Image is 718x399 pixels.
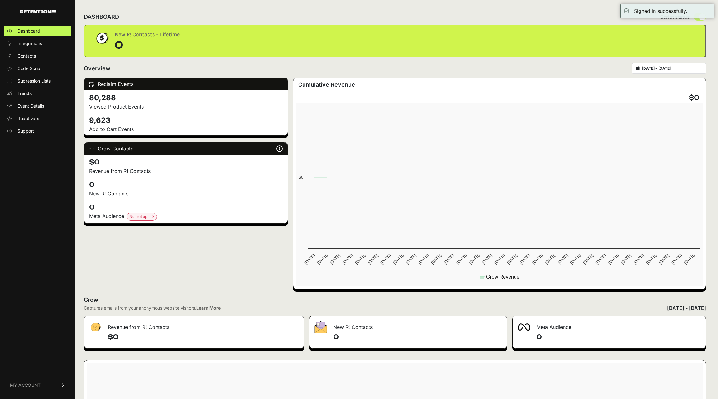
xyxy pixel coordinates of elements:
text: [DATE] [316,253,329,265]
text: [DATE] [493,253,505,265]
div: Captures emails from your anonymous website visitors. [84,305,221,311]
text: [DATE] [506,253,518,265]
text: [DATE] [620,253,632,265]
text: [DATE] [417,253,429,265]
img: fa-dollar-13500eef13a19c4ab2b9ed9ad552e47b0d9fc28b02b83b90ba0e00f96d6372e9.png [89,321,102,333]
text: [DATE] [607,253,620,265]
text: [DATE] [569,253,581,265]
h2: Grow [84,295,706,304]
h4: 0 [536,332,701,342]
div: Reclaim Events [84,78,288,90]
text: [DATE] [392,253,404,265]
img: dollar-coin-05c43ed7efb7bc0c12610022525b4bbbb207c7efeef5aecc26f025e68dcafac9.png [94,30,110,46]
span: Integrations [18,40,42,47]
div: 0 [115,39,180,52]
text: [DATE] [683,253,695,265]
a: Contacts [4,51,71,61]
p: Revenue from R! Contacts [89,167,283,175]
text: Grow Revenue [486,274,520,280]
text: [DATE] [519,253,531,265]
p: Viewed Product Events [89,103,283,110]
a: Reactivate [4,114,71,124]
a: Support [4,126,71,136]
h4: 0 [333,332,502,342]
text: [DATE] [405,253,417,265]
div: [DATE] - [DATE] [667,304,706,312]
text: [DATE] [531,253,544,265]
h4: $0 [89,157,283,167]
text: [DATE] [670,253,683,265]
text: [DATE] [342,253,354,265]
text: [DATE] [481,253,493,265]
div: Meta Audience [89,212,283,221]
a: Event Details [4,101,71,111]
h4: 0 [89,202,283,212]
a: MY ACCOUNT [4,376,71,395]
img: Retention.com [20,10,56,13]
a: Trends [4,88,71,98]
img: fa-envelope-19ae18322b30453b285274b1b8af3d052b27d846a4fbe8435d1a52b978f639a2.png [314,321,327,333]
h2: DASHBOARD [84,13,119,21]
h4: $0 [689,93,700,103]
h4: 9,623 [89,115,283,125]
h4: 0 [89,180,283,190]
span: Supression Lists [18,78,51,84]
text: [DATE] [645,253,657,265]
text: [DATE] [379,253,392,265]
div: New R! Contacts [309,316,507,335]
div: New R! Contacts - Lifetime [115,30,180,39]
span: Support [18,128,34,134]
img: fa-meta-2f981b61bb99beabf952f7030308934f19ce035c18b003e963880cc3fabeebb7.png [518,323,530,331]
h4: $0 [108,332,299,342]
h2: Overview [84,64,110,73]
text: [DATE] [430,253,442,265]
div: Meta Audience [513,316,706,335]
a: Integrations [4,38,71,48]
span: Code Script [18,65,42,72]
text: $0 [299,175,303,179]
span: MY ACCOUNT [10,382,41,388]
span: Reactivate [18,115,39,122]
text: [DATE] [595,253,607,265]
text: [DATE] [557,253,569,265]
text: [DATE] [658,253,670,265]
p: New R! Contacts [89,190,283,197]
text: [DATE] [329,253,341,265]
text: [DATE] [354,253,366,265]
text: [DATE] [468,253,480,265]
span: Event Details [18,103,44,109]
text: [DATE] [633,253,645,265]
div: Grow Contacts [84,142,288,155]
text: [DATE] [582,253,594,265]
a: Dashboard [4,26,71,36]
div: Revenue from R! Contacts [84,316,304,335]
text: [DATE] [367,253,379,265]
p: Add to Cart Events [89,125,283,133]
span: Dashboard [18,28,40,34]
a: Code Script [4,63,71,73]
a: Supression Lists [4,76,71,86]
span: Trends [18,90,32,97]
h3: Cumulative Revenue [298,80,355,89]
text: [DATE] [304,253,316,265]
a: Learn More [196,305,221,311]
span: Contacts [18,53,36,59]
h4: 80,288 [89,93,283,103]
text: [DATE] [455,253,468,265]
div: Signed in successfully. [634,7,687,15]
text: [DATE] [443,253,455,265]
text: [DATE] [544,253,556,265]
